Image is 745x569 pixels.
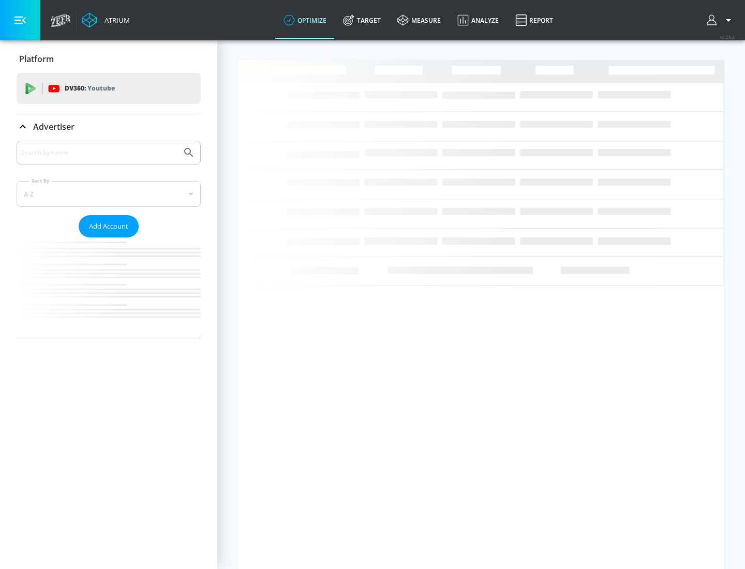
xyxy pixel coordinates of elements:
[29,177,52,184] label: Sort By
[21,146,177,159] input: Search by name
[17,73,201,104] div: DV360: Youtube
[720,34,735,40] span: v 4.25.4
[79,215,139,237] button: Add Account
[17,237,201,338] nav: list of Advertiser
[17,112,201,141] div: Advertiser
[335,2,389,39] a: Target
[17,181,201,207] div: A-Z
[449,2,507,39] a: Analyze
[33,121,74,132] p: Advertiser
[100,16,130,25] div: Atrium
[19,53,54,65] p: Platform
[87,83,115,94] p: Youtube
[65,83,115,94] p: DV360:
[17,141,201,338] div: Advertiser
[389,2,449,39] a: measure
[275,2,335,39] a: optimize
[17,44,201,73] div: Platform
[82,12,130,28] a: Atrium
[89,220,128,232] span: Add Account
[507,2,561,39] a: Report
